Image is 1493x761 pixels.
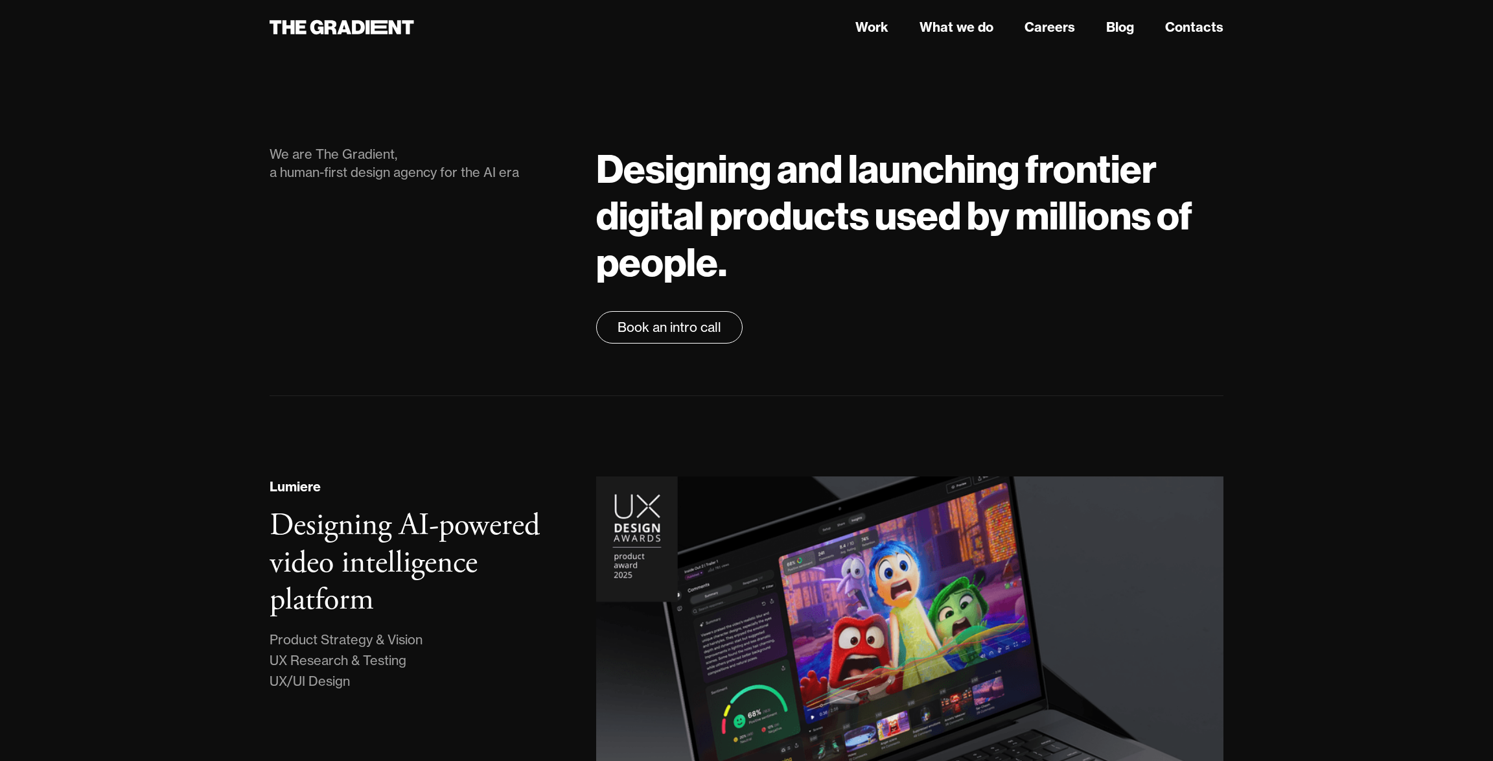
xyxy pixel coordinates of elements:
a: Contacts [1165,18,1223,37]
div: We are The Gradient, a human-first design agency for the AI era [270,145,570,181]
div: Product Strategy & Vision UX Research & Testing UX/UI Design [270,629,422,692]
a: Book an intro call [596,311,743,344]
a: Careers [1024,18,1075,37]
h3: Designing AI-powered video intelligence platform [270,506,540,620]
a: What we do [920,18,993,37]
a: Work [855,18,888,37]
div: Lumiere [270,477,321,497]
a: Blog [1106,18,1134,37]
h1: Designing and launching frontier digital products used by millions of people. [596,145,1223,285]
